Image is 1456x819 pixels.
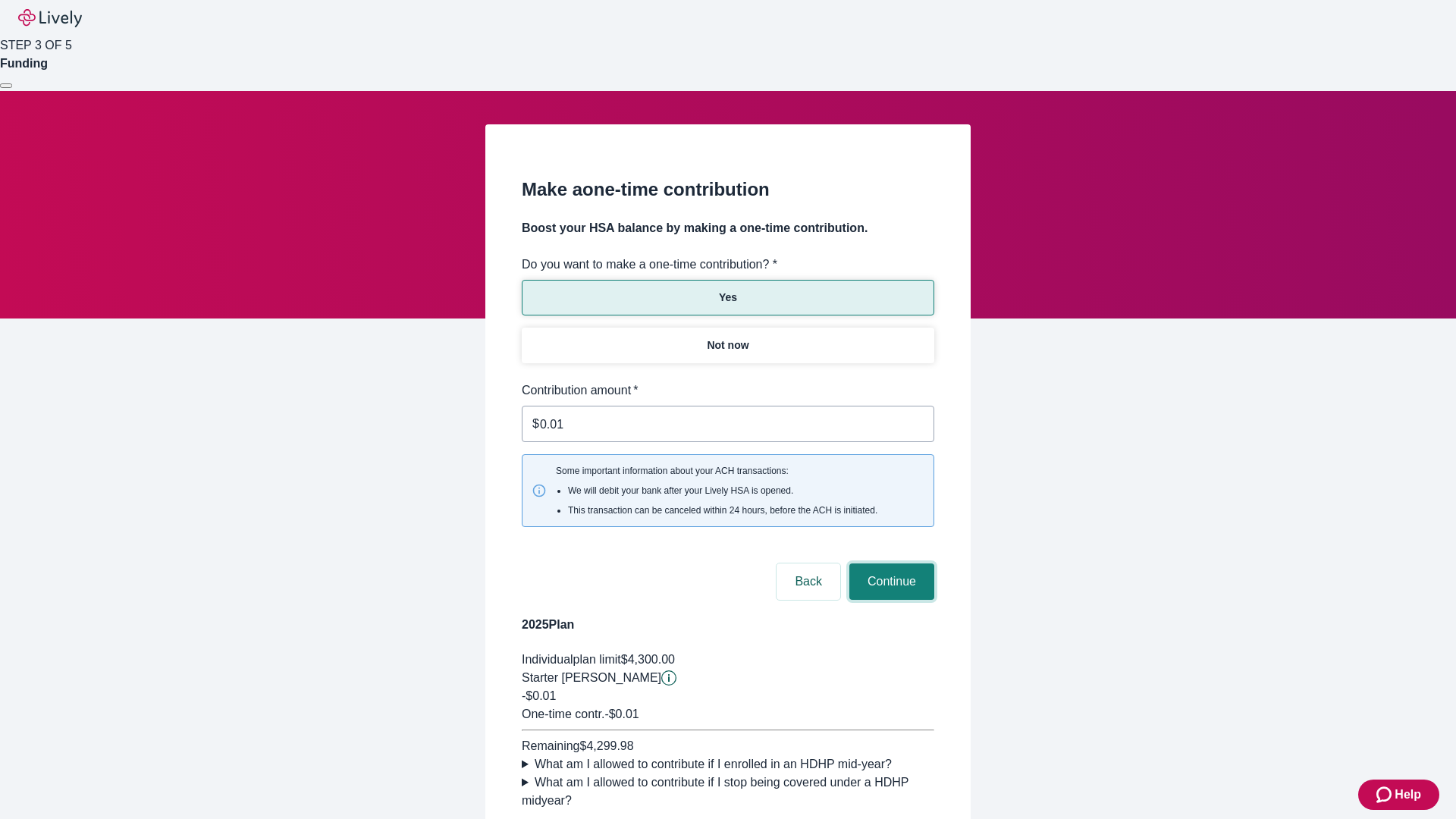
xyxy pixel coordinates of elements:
[604,708,639,720] span: - $0.01
[522,708,604,720] span: One-time contr.
[522,256,777,274] label: Do you want to make a one-time contribution? *
[522,773,934,810] summary: What am I allowed to contribute if I stop being covered under a HDHP midyear?
[849,563,934,600] button: Continue
[18,9,82,27] img: Lively
[522,280,934,315] button: Yes
[568,504,877,517] li: This transaction can be canceled within 24 hours, before the ACH is initiated.
[1376,786,1395,804] svg: Zendesk support icon
[719,290,737,306] p: Yes
[568,484,877,497] li: We will debit your bank after your Lively HSA is opened.
[522,755,934,773] summary: What am I allowed to contribute if I enrolled in an HDHP mid-year?
[532,415,539,433] p: $
[661,670,676,686] button: Lively will contribute $0.01 to establish your account
[522,381,639,400] label: Contribution amount
[707,337,748,353] p: Not now
[661,670,676,686] svg: Starter penny details
[540,409,934,439] input: $0.00
[522,328,934,363] button: Not now
[522,176,934,203] h2: Make a one-time contribution
[522,739,579,752] span: Remaining
[621,653,675,666] span: $4,300.00
[522,616,934,634] h4: 2025 Plan
[522,219,934,237] h4: Boost your HSA balance by making a one-time contribution.
[522,689,556,702] span: -$0.01
[1358,780,1439,810] button: Zendesk support iconHelp
[522,671,661,684] span: Starter [PERSON_NAME]
[777,563,840,600] button: Back
[556,464,877,517] span: Some important information about your ACH transactions:
[1395,786,1421,804] span: Help
[522,653,621,666] span: Individual plan limit
[579,739,633,752] span: $4,299.98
